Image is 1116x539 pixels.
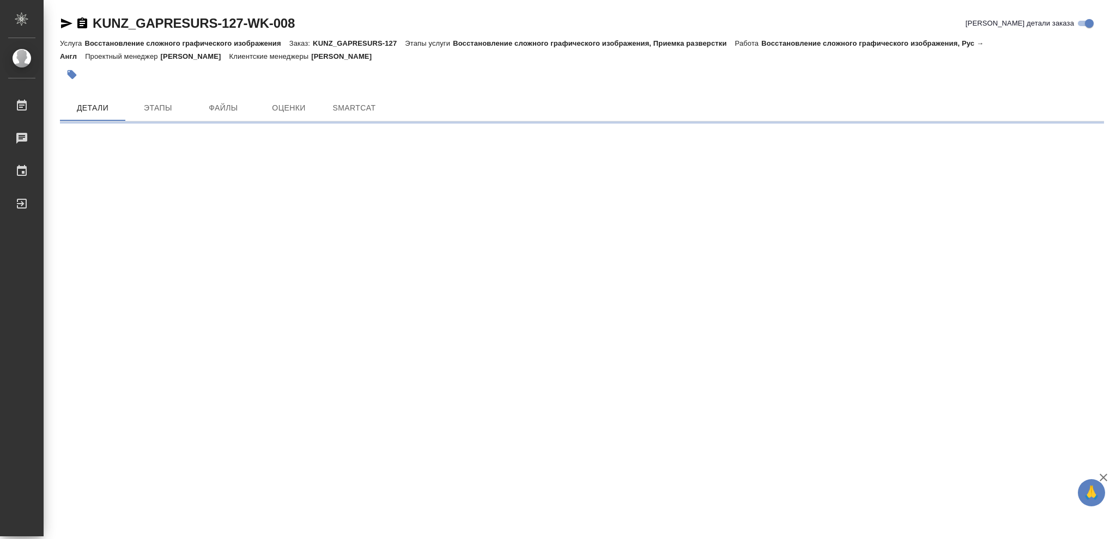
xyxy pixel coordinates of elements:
[735,39,762,47] p: Работа
[132,101,184,115] span: Этапы
[1082,481,1101,504] span: 🙏
[229,52,312,60] p: Клиентские менеджеры
[161,52,229,60] p: [PERSON_NAME]
[60,63,84,87] button: Добавить тэг
[76,17,89,30] button: Скопировать ссылку
[93,16,295,30] a: KUNZ_GAPRESURS-127-WK-008
[85,52,160,60] p: Проектный менеджер
[966,18,1074,29] span: [PERSON_NAME] детали заказа
[66,101,119,115] span: Детали
[263,101,315,115] span: Оценки
[328,101,380,115] span: SmartCat
[453,39,735,47] p: Восстановление сложного графического изображения, Приемка разверстки
[197,101,250,115] span: Файлы
[84,39,289,47] p: Восстановление сложного графического изображения
[311,52,380,60] p: [PERSON_NAME]
[405,39,453,47] p: Этапы услуги
[289,39,313,47] p: Заказ:
[1078,479,1105,506] button: 🙏
[313,39,405,47] p: KUNZ_GAPRESURS-127
[60,39,84,47] p: Услуга
[60,17,73,30] button: Скопировать ссылку для ЯМессенджера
